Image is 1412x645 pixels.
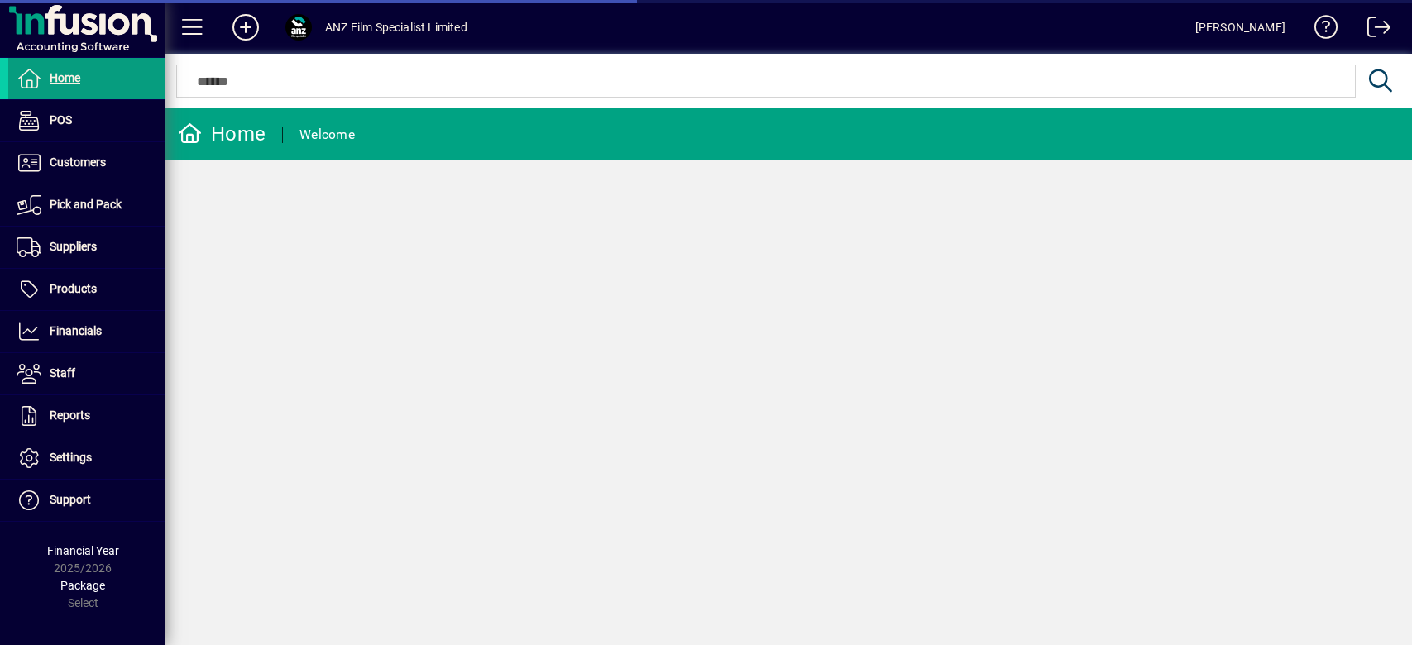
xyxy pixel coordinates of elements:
[1355,3,1391,57] a: Logout
[8,227,165,268] a: Suppliers
[50,155,106,169] span: Customers
[60,579,105,592] span: Package
[219,12,272,42] button: Add
[50,282,97,295] span: Products
[50,240,97,253] span: Suppliers
[325,14,467,41] div: ANZ Film Specialist Limited
[8,480,165,521] a: Support
[8,311,165,352] a: Financials
[1195,14,1285,41] div: [PERSON_NAME]
[272,12,325,42] button: Profile
[1302,3,1338,57] a: Knowledge Base
[178,121,266,147] div: Home
[8,269,165,310] a: Products
[8,184,165,226] a: Pick and Pack
[8,353,165,394] a: Staff
[50,366,75,380] span: Staff
[47,544,119,557] span: Financial Year
[50,493,91,506] span: Support
[8,437,165,479] a: Settings
[299,122,355,148] div: Welcome
[8,100,165,141] a: POS
[8,142,165,184] a: Customers
[50,451,92,464] span: Settings
[50,198,122,211] span: Pick and Pack
[8,395,165,437] a: Reports
[50,71,80,84] span: Home
[50,324,102,337] span: Financials
[50,113,72,127] span: POS
[50,408,90,422] span: Reports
